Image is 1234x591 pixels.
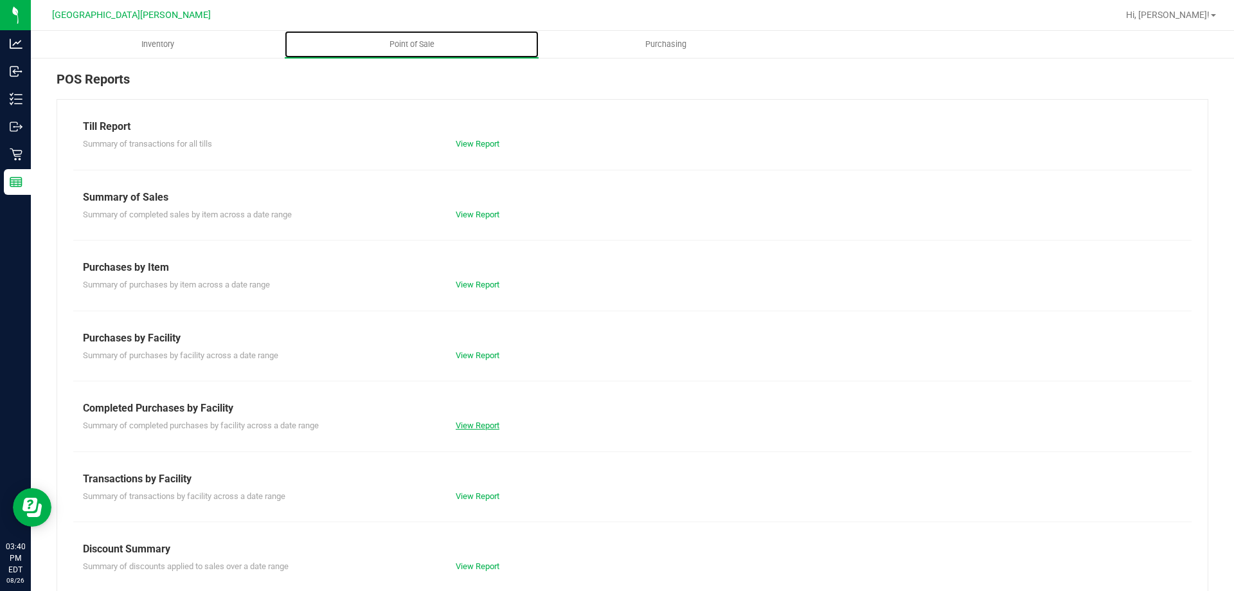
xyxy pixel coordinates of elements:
span: [GEOGRAPHIC_DATA][PERSON_NAME] [52,10,211,21]
span: Summary of completed purchases by facility across a date range [83,421,319,430]
inline-svg: Analytics [10,37,22,50]
inline-svg: Reports [10,176,22,188]
span: Summary of discounts applied to sales over a date range [83,561,289,571]
div: POS Reports [57,69,1208,99]
p: 03:40 PM EDT [6,541,25,576]
a: Point of Sale [285,31,539,58]
span: Summary of completed sales by item across a date range [83,210,292,219]
a: Purchasing [539,31,792,58]
div: Completed Purchases by Facility [83,401,1182,416]
inline-svg: Inventory [10,93,22,105]
div: Discount Summary [83,541,1182,557]
span: Point of Sale [372,39,452,50]
p: 08/26 [6,576,25,585]
a: Inventory [31,31,285,58]
a: View Report [456,561,499,571]
div: Transactions by Facility [83,471,1182,487]
span: Summary of transactions for all tills [83,139,212,149]
div: Till Report [83,119,1182,134]
a: View Report [456,210,499,219]
inline-svg: Outbound [10,120,22,133]
span: Summary of purchases by facility across a date range [83,350,278,360]
span: Hi, [PERSON_NAME]! [1126,10,1210,20]
span: Inventory [124,39,192,50]
div: Purchases by Item [83,260,1182,275]
span: Purchasing [628,39,704,50]
div: Summary of Sales [83,190,1182,205]
span: Summary of purchases by item across a date range [83,280,270,289]
div: Purchases by Facility [83,331,1182,346]
a: View Report [456,139,499,149]
a: View Report [456,350,499,360]
a: View Report [456,491,499,501]
iframe: Resource center [13,488,51,527]
span: Summary of transactions by facility across a date range [83,491,285,501]
inline-svg: Retail [10,148,22,161]
a: View Report [456,280,499,289]
a: View Report [456,421,499,430]
inline-svg: Inbound [10,65,22,78]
